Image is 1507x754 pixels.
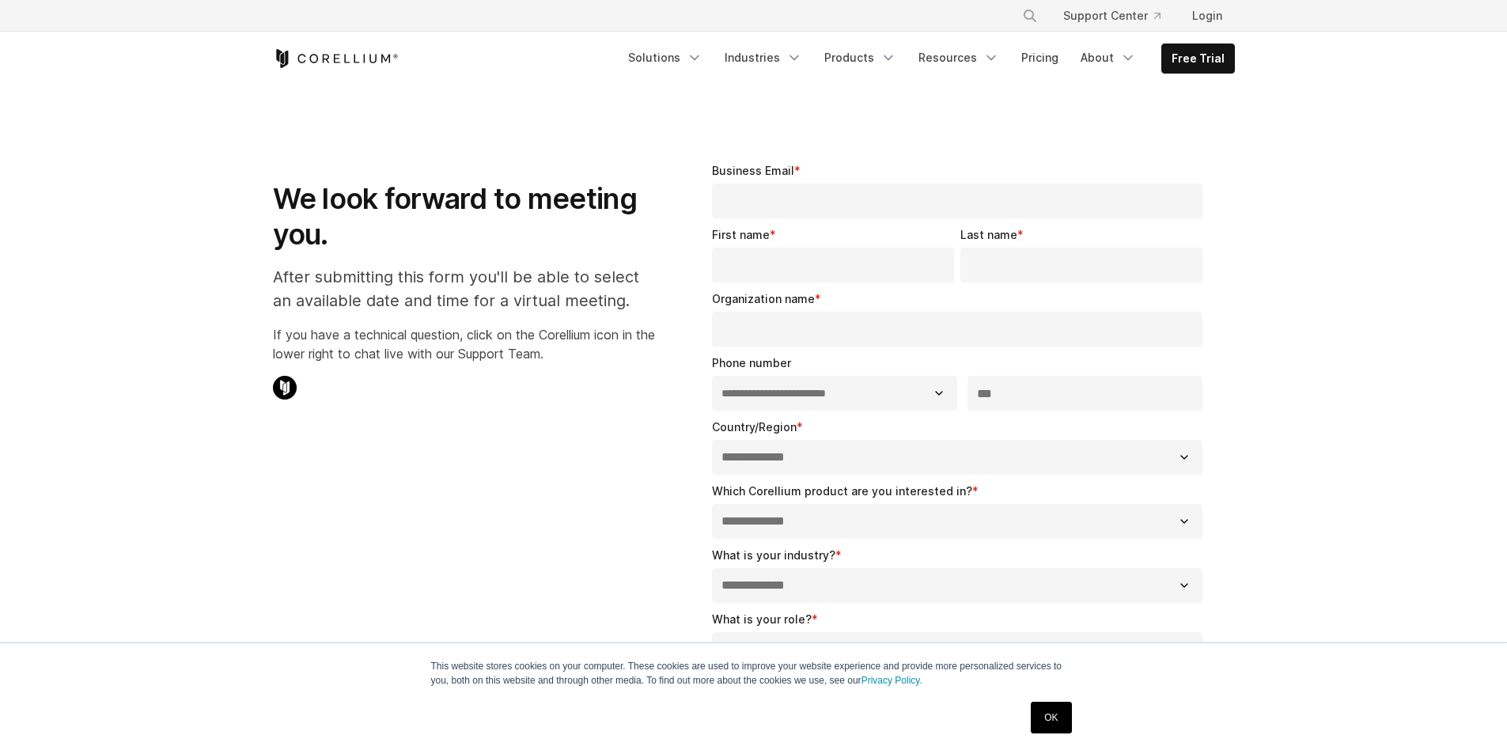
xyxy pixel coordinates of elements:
a: Login [1179,2,1235,30]
a: Pricing [1012,44,1068,72]
a: Support Center [1051,2,1173,30]
a: Corellium Home [273,49,399,68]
div: Navigation Menu [619,44,1235,74]
a: Privacy Policy. [861,675,922,686]
div: Navigation Menu [1003,2,1235,30]
a: OK [1031,702,1071,733]
p: This website stores cookies on your computer. These cookies are used to improve your website expe... [431,659,1077,688]
span: Business Email [712,164,794,177]
img: Corellium Chat Icon [273,376,297,400]
span: Last name [960,228,1017,241]
button: Search [1016,2,1044,30]
span: Which Corellium product are you interested in? [712,484,972,498]
a: Resources [909,44,1009,72]
span: Phone number [712,356,791,369]
a: Free Trial [1162,44,1234,73]
a: Products [815,44,906,72]
p: If you have a technical question, click on the Corellium icon in the lower right to chat live wit... [273,325,655,363]
a: Industries [715,44,812,72]
p: After submitting this form you'll be able to select an available date and time for a virtual meet... [273,265,655,313]
span: Country/Region [712,420,797,434]
h1: We look forward to meeting you. [273,181,655,252]
span: Organization name [712,292,815,305]
a: About [1071,44,1145,72]
span: First name [712,228,770,241]
span: What is your industry? [712,548,835,562]
span: What is your role? [712,612,812,626]
a: Solutions [619,44,712,72]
